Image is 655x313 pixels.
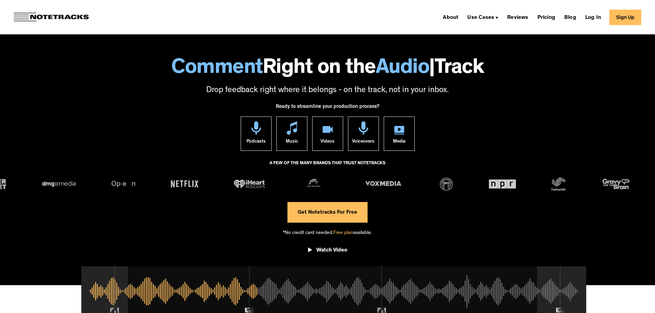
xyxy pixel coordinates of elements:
div: *No credit card needed. available. [283,223,372,242]
a: Podcasts [241,116,272,151]
a: Sign Up [609,10,641,25]
div: Podcasts [247,135,266,150]
div: A FEW OF THE MANY BRANDS THAT TRUST NOTETRACKS [270,158,385,176]
h1: Right on the Track [7,58,648,80]
a: open lightbox [308,242,347,261]
span: Free plan [333,231,353,236]
div: Videos [320,135,335,150]
p: Drop feedback right where it belongs - on the track, not in your inbox. [7,85,648,97]
span: Comment [171,58,263,80]
a: Music [276,116,307,151]
span: Audio [376,58,429,80]
div: Use Cases [465,12,501,23]
a: Media [384,116,415,151]
div: Media [393,135,405,150]
a: Reviews [504,12,531,23]
a: Videos [312,116,343,151]
a: Pricing [535,12,558,23]
a: Blog [561,12,579,23]
div: Watch Video [316,247,347,254]
div: Music [286,135,298,150]
div: Voiceovers [352,135,374,150]
span: | [429,58,435,80]
div: Ready to streamline your production process? [276,100,379,116]
div: Use Cases [467,15,494,21]
a: Voiceovers [348,116,379,151]
a: About [440,12,461,23]
a: Log In [582,12,604,23]
a: Get Notetracks For Free [287,202,368,223]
